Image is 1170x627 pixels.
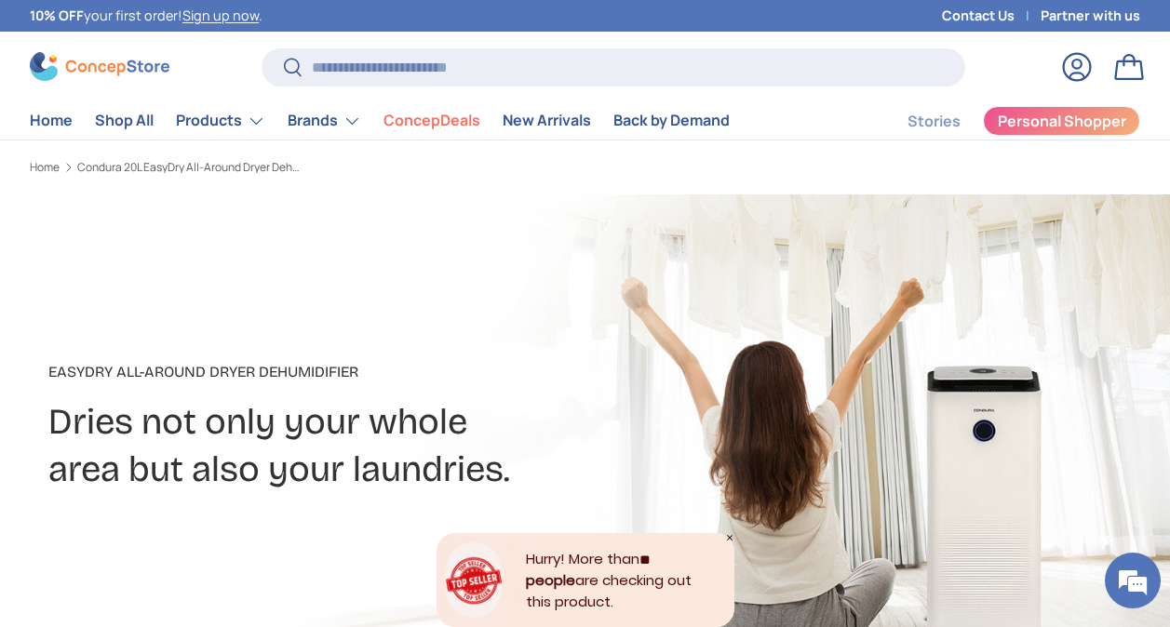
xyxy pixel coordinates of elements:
[77,162,301,173] a: Condura 20L EasyDry All-Around Dryer Dehumidifier
[383,102,480,139] a: ConcepDeals
[30,6,262,26] p: your first order! .
[30,102,730,140] nav: Primary
[725,533,734,542] div: Close
[30,162,60,173] a: Home
[30,102,73,139] a: Home
[503,102,591,139] a: New Arrivals
[276,102,372,140] summary: Brands
[1041,6,1140,26] a: Partner with us
[942,6,1041,26] a: Contact Us
[30,159,618,176] nav: Breadcrumbs
[288,102,361,140] a: Brands
[165,102,276,140] summary: Products
[998,113,1126,128] span: Personal Shopper
[983,106,1140,136] a: Personal Shopper
[30,52,169,81] img: ConcepStore
[48,361,763,383] p: EasyDry All-Around Dryer Dehumidifier
[30,7,84,24] strong: 10% OFF
[182,7,259,24] a: Sign up now
[863,102,1140,140] nav: Secondary
[176,102,265,140] a: Products
[95,102,154,139] a: Shop All
[48,398,763,492] h2: Dries not only your whole area but also your laundries.
[613,102,730,139] a: Back by Demand
[908,103,961,140] a: Stories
